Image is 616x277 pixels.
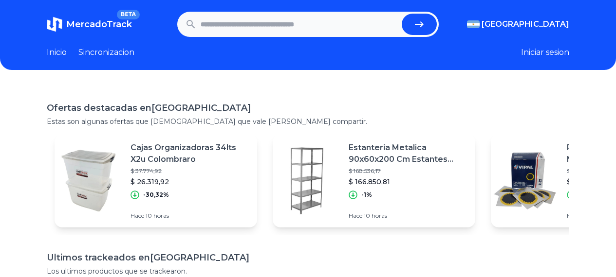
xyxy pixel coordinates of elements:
[47,117,569,126] p: Estas son algunas ofertas que [DEMOGRAPHIC_DATA] que vale [PERSON_NAME] compartir.
[349,177,467,187] p: $ 166.850,81
[273,134,475,227] a: Featured imageEstanteria Metalica 90x60x200 Cm Estantes [PERSON_NAME] Con [PERSON_NAME]$ 168.536,...
[117,10,140,19] span: BETA
[131,177,249,187] p: $ 26.319,92
[47,17,62,32] img: MercadoTrack
[349,212,467,220] p: Hace 10 horas
[467,20,480,28] img: Argentina
[47,47,67,58] a: Inicio
[55,134,257,227] a: Featured imageCajas Organizadoras 34lts X2u Colombraro$ 37.774,92$ 26.319,92-30,32%Hace 10 horas
[131,212,249,220] p: Hace 10 horas
[467,18,569,30] button: [GEOGRAPHIC_DATA]
[143,191,169,199] p: -30,32%
[131,142,249,165] p: Cajas Organizadoras 34lts X2u Colombraro
[521,47,569,58] button: Iniciar sesion
[349,167,467,175] p: $ 168.536,17
[131,167,249,175] p: $ 37.774,92
[66,19,132,30] span: MercadoTrack
[47,266,569,276] p: Los ultimos productos que se trackearon.
[491,147,559,215] img: Featured image
[273,147,341,215] img: Featured image
[47,101,569,115] h1: Ofertas destacadas en [GEOGRAPHIC_DATA]
[55,147,123,215] img: Featured image
[482,18,569,30] span: [GEOGRAPHIC_DATA]
[78,47,134,58] a: Sincronizacion
[47,17,132,32] a: MercadoTrackBETA
[47,251,569,264] h1: Ultimos trackeados en [GEOGRAPHIC_DATA]
[361,191,372,199] p: -1%
[349,142,467,165] p: Estanteria Metalica 90x60x200 Cm Estantes [PERSON_NAME] Con [PERSON_NAME]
